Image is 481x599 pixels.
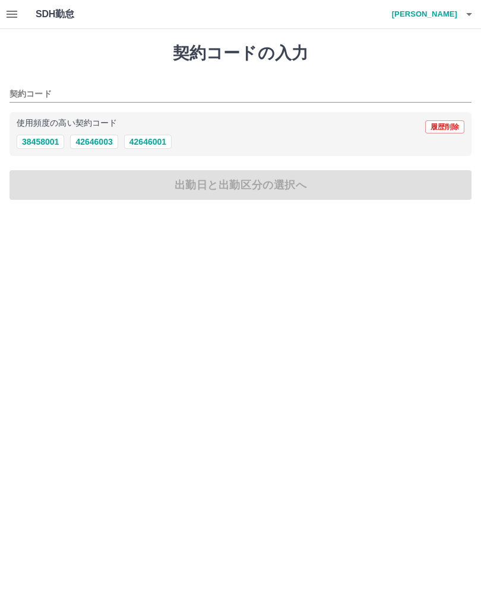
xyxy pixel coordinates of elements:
[124,135,172,149] button: 42646001
[17,135,64,149] button: 38458001
[10,43,471,63] h1: 契約コードの入力
[70,135,118,149] button: 42646003
[17,119,117,128] p: 使用頻度の高い契約コード
[425,120,464,133] button: 履歴削除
